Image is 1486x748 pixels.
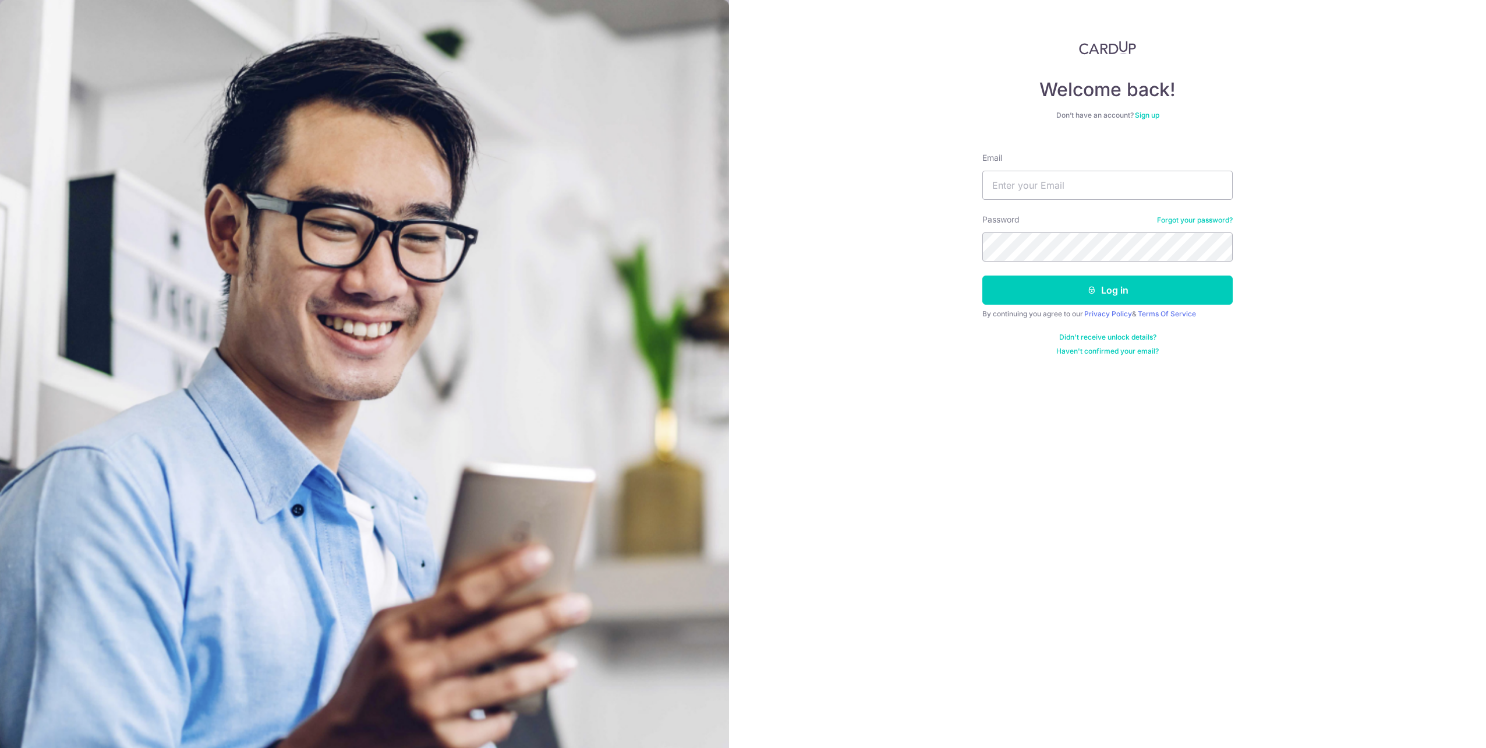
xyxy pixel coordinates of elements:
[982,171,1233,200] input: Enter your Email
[982,78,1233,101] h4: Welcome back!
[1059,333,1156,342] a: Didn't receive unlock details?
[982,111,1233,120] div: Don’t have an account?
[1157,216,1233,225] a: Forgot your password?
[982,214,1020,225] label: Password
[1135,111,1159,119] a: Sign up
[982,152,1002,164] label: Email
[982,276,1233,305] button: Log in
[1079,41,1136,55] img: CardUp Logo
[1056,347,1159,356] a: Haven't confirmed your email?
[1138,309,1196,318] a: Terms Of Service
[1084,309,1132,318] a: Privacy Policy
[982,309,1233,319] div: By continuing you agree to our &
